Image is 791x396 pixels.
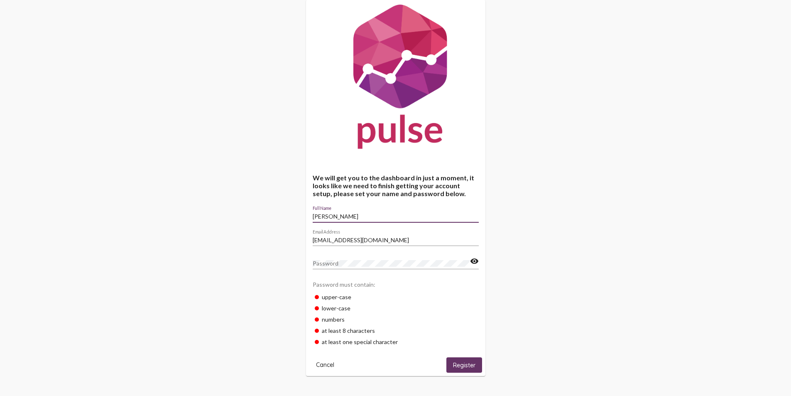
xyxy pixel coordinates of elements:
mat-icon: visibility [470,256,479,266]
div: numbers [313,314,479,325]
div: at least 8 characters [313,325,479,336]
div: lower-case [313,303,479,314]
button: Register [446,357,482,373]
div: Password must contain: [313,277,479,291]
span: Register [453,362,475,369]
h4: We will get you to the dashboard in just a moment, it looks like we need to finish getting your a... [313,174,479,197]
button: Cancel [309,357,341,373]
span: Cancel [316,361,334,369]
div: at least one special character [313,336,479,347]
div: upper-case [313,291,479,303]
